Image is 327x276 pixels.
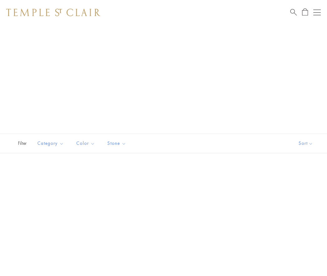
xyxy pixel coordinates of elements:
[33,136,69,150] button: Category
[6,9,100,16] img: Temple St. Clair
[290,8,297,16] a: Search
[104,140,131,147] span: Stone
[72,136,100,150] button: Color
[73,140,100,147] span: Color
[103,136,131,150] button: Stone
[302,8,308,16] a: Open Shopping Bag
[34,140,69,147] span: Category
[313,9,321,16] button: Open navigation
[285,134,327,153] button: Show sort by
